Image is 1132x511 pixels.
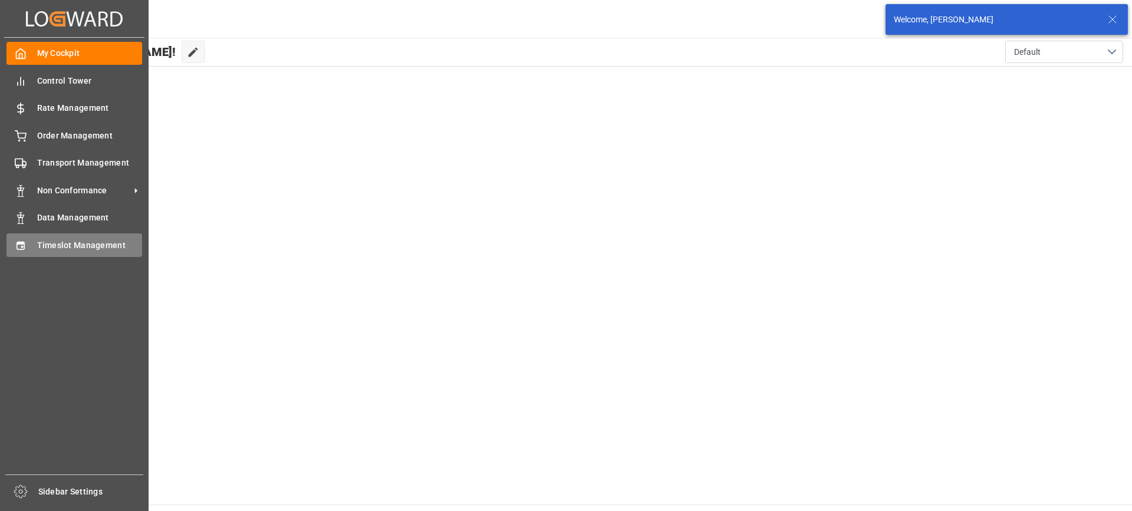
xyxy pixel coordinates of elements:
[37,47,143,60] span: My Cockpit
[37,212,143,224] span: Data Management
[6,151,142,174] a: Transport Management
[6,69,142,92] a: Control Tower
[6,97,142,120] a: Rate Management
[6,233,142,256] a: Timeslot Management
[37,75,143,87] span: Control Tower
[1005,41,1123,63] button: open menu
[6,42,142,65] a: My Cockpit
[6,206,142,229] a: Data Management
[1014,46,1041,58] span: Default
[37,157,143,169] span: Transport Management
[37,102,143,114] span: Rate Management
[37,184,130,197] span: Non Conformance
[37,239,143,252] span: Timeslot Management
[49,41,176,63] span: Hello [PERSON_NAME]!
[894,14,1097,26] div: Welcome, [PERSON_NAME]
[37,130,143,142] span: Order Management
[38,486,144,498] span: Sidebar Settings
[6,124,142,147] a: Order Management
